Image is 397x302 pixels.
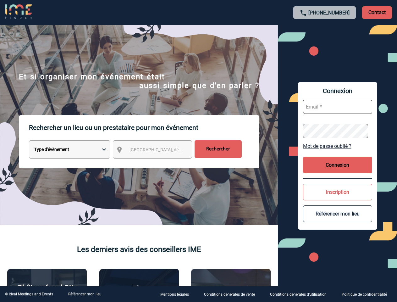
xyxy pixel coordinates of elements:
span: Connexion [303,87,372,95]
span: [GEOGRAPHIC_DATA], département, région... [130,147,217,152]
input: Rechercher [195,140,242,158]
a: Mot de passe oublié ? [303,143,372,149]
p: Châteauform' City [GEOGRAPHIC_DATA] [11,283,83,301]
a: Conditions générales d'utilisation [265,291,337,297]
p: Conditions générales d'utilisation [270,293,327,297]
p: Rechercher un lieu ou un prestataire pour mon événement [29,115,259,140]
button: Référencer mon lieu [303,205,372,222]
button: Inscription [303,184,372,200]
input: Email * [303,100,372,114]
div: © Ideal Meetings and Events [5,292,53,296]
a: Conditions générales de vente [199,291,265,297]
p: Agence 2ISD [209,285,252,294]
button: Connexion [303,157,372,173]
a: Mentions légales [155,291,199,297]
a: Référencer mon lieu [68,292,102,296]
p: Politique de confidentialité [342,293,387,297]
a: Politique de confidentialité [337,291,397,297]
p: The [GEOGRAPHIC_DATA] [103,284,175,302]
p: Conditions générales de vente [204,293,255,297]
p: Mentions légales [160,293,189,297]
